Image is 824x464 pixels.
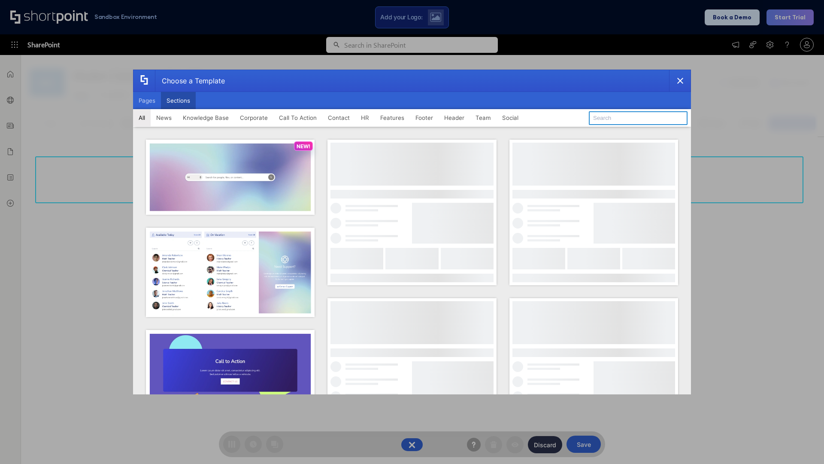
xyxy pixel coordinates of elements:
div: Choose a Template [155,70,225,92]
button: Call To Action [273,109,322,126]
button: Footer [410,109,439,126]
button: Team [470,109,497,126]
iframe: Chat Widget [781,423,824,464]
p: NEW! [297,143,310,150]
button: Features [375,109,410,126]
button: Corporate [234,109,273,126]
button: Header [439,109,470,126]
button: HR [355,109,375,126]
button: Sections [161,92,196,109]
input: Search [589,111,688,125]
button: Knowledge Base [177,109,234,126]
button: Social [497,109,524,126]
button: Pages [133,92,161,109]
button: News [151,109,177,126]
div: template selector [133,70,691,394]
button: Contact [322,109,355,126]
button: All [133,109,151,126]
